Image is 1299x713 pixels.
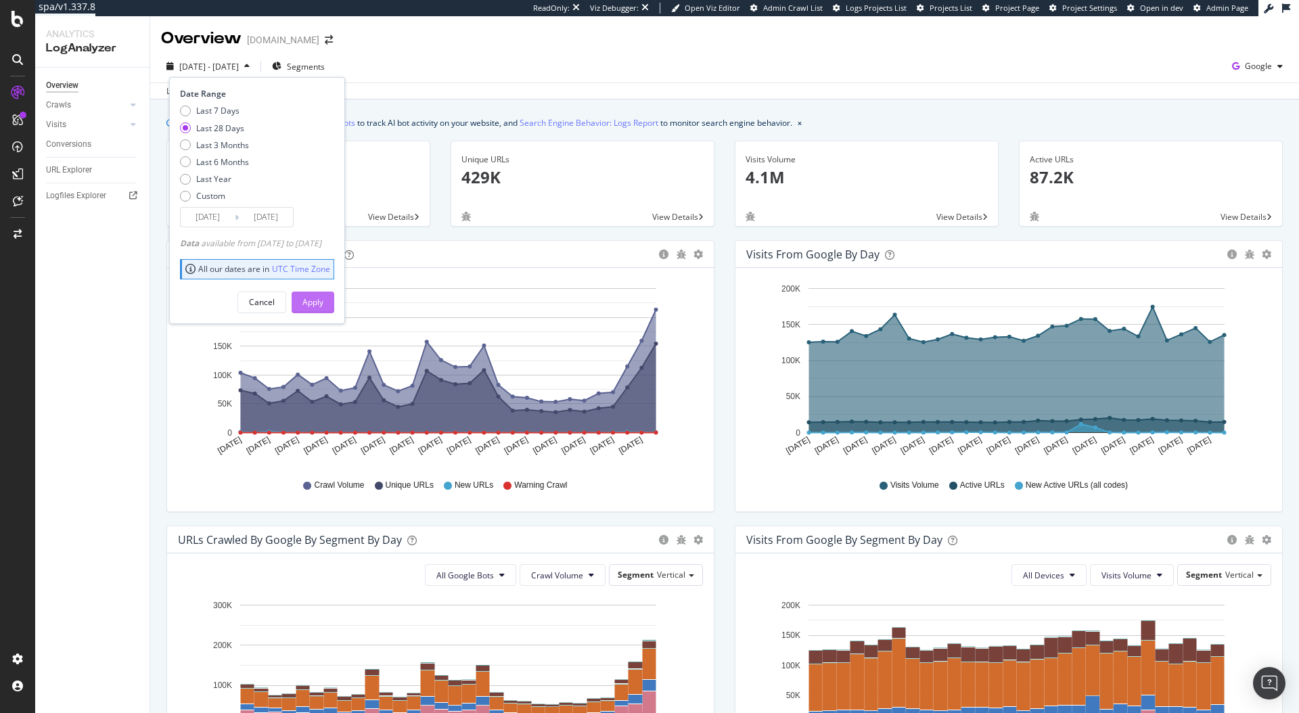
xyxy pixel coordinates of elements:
[461,212,471,221] div: bug
[247,33,319,47] div: [DOMAIN_NAME]
[218,399,232,409] text: 50K
[1244,535,1255,545] div: bug
[982,3,1039,14] a: Project Page
[786,392,800,402] text: 50K
[560,435,587,456] text: [DATE]
[658,535,669,545] div: circle-info
[781,630,800,640] text: 150K
[1030,166,1272,189] p: 87.2K
[781,661,800,670] text: 100K
[936,211,982,223] span: View Details
[196,156,249,168] div: Last 6 Months
[46,78,78,93] div: Overview
[514,480,567,491] span: Warning Crawl
[781,601,800,610] text: 200K
[180,173,249,185] div: Last Year
[196,122,244,134] div: Last 28 Days
[842,435,869,456] text: [DATE]
[213,601,232,610] text: 300K
[1206,3,1248,13] span: Admin Page
[302,296,323,308] div: Apply
[531,570,583,581] span: Crawl Volume
[227,428,232,438] text: 0
[461,166,704,189] p: 429K
[368,211,414,223] span: View Details
[746,166,988,189] p: 4.1M
[445,435,472,456] text: [DATE]
[899,435,926,456] text: [DATE]
[213,371,232,380] text: 100K
[239,208,293,227] input: End Date
[302,435,329,456] text: [DATE]
[746,279,1267,467] svg: A chart.
[1101,570,1152,581] span: Visits Volume
[1042,435,1069,456] text: [DATE]
[589,435,616,456] text: [DATE]
[178,279,698,467] div: A chart.
[928,435,955,456] text: [DATE]
[781,284,800,294] text: 200K
[181,208,235,227] input: Start Date
[436,570,494,581] span: All Google Bots
[1253,667,1285,699] div: Open Intercom Messenger
[870,435,897,456] text: [DATE]
[781,320,800,329] text: 150K
[1225,569,1254,580] span: Vertical
[331,435,358,456] text: [DATE]
[1262,535,1271,545] div: gear
[520,116,658,130] a: Search Engine Behavior: Logs Report
[46,163,140,177] a: URL Explorer
[249,296,275,308] div: Cancel
[746,248,880,261] div: Visits from Google by day
[1062,3,1117,13] span: Project Settings
[425,564,516,586] button: All Google Bots
[657,569,685,580] span: Vertical
[272,263,330,275] a: UTC Time Zone
[213,681,232,691] text: 100K
[180,116,792,130] div: We introduced 2 new report templates: to track AI bot activity on your website, and to monitor se...
[388,435,415,456] text: [DATE]
[846,3,907,13] span: Logs Projects List
[196,190,225,202] div: Custom
[676,250,687,259] div: bug
[1030,154,1272,166] div: Active URLs
[474,435,501,456] text: [DATE]
[1099,435,1126,456] text: [DATE]
[658,250,669,259] div: circle-info
[763,3,823,13] span: Admin Crawl List
[590,3,639,14] div: Viz Debugger:
[1023,570,1064,581] span: All Devices
[46,118,66,132] div: Visits
[1262,250,1271,259] div: gear
[46,189,140,203] a: Logfiles Explorer
[180,88,331,99] div: Date Range
[180,190,249,202] div: Custom
[652,211,698,223] span: View Details
[1185,435,1212,456] text: [DATE]
[1140,3,1183,13] span: Open in dev
[292,292,334,313] button: Apply
[1227,250,1237,259] div: circle-info
[46,98,127,112] a: Crawls
[161,27,242,50] div: Overview
[46,98,71,112] div: Crawls
[461,154,704,166] div: Unique URLs
[1071,435,1098,456] text: [DATE]
[314,480,364,491] span: Crawl Volume
[746,212,755,221] div: bug
[617,435,644,456] text: [DATE]
[1026,480,1128,491] span: New Active URLs (all codes)
[196,173,231,185] div: Last Year
[46,163,92,177] div: URL Explorer
[46,137,140,152] a: Conversions
[676,535,687,545] div: bug
[359,435,386,456] text: [DATE]
[237,292,286,313] button: Cancel
[213,641,232,650] text: 200K
[180,122,249,134] div: Last 28 Days
[161,55,255,77] button: [DATE] - [DATE]
[196,105,240,116] div: Last 7 Days
[1049,3,1117,14] a: Project Settings
[1013,435,1041,456] text: [DATE]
